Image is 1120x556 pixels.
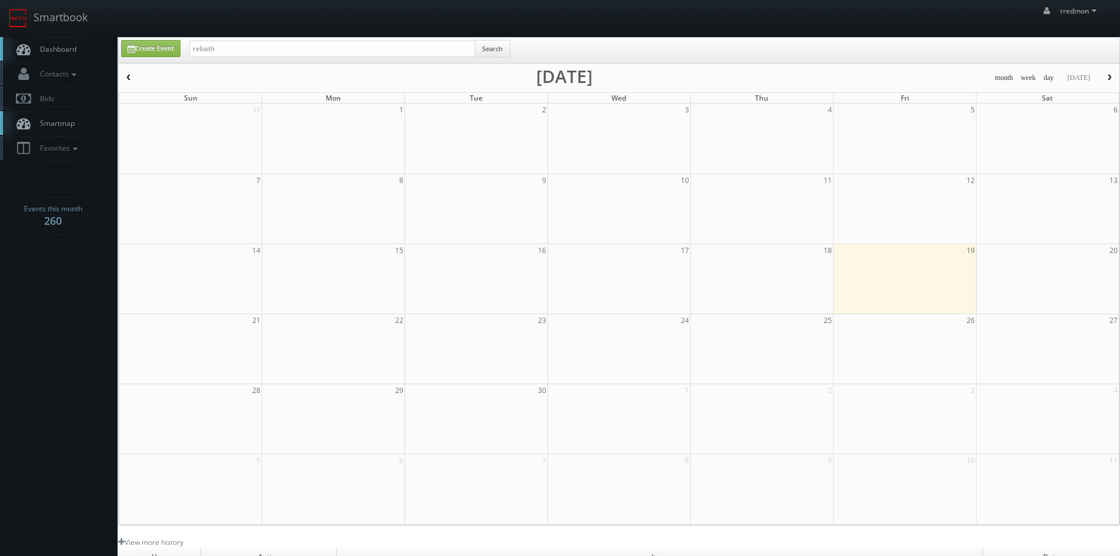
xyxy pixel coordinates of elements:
span: Favorites [34,143,81,153]
span: 27 [1108,314,1119,327]
span: 31 [251,104,262,116]
span: 9 [827,454,833,467]
span: 14 [251,244,262,257]
span: Events this month [24,203,82,215]
span: rredmon [1060,6,1100,16]
span: 5 [255,454,262,467]
span: Mon [326,93,341,103]
span: Sun [184,93,198,103]
span: Sat [1042,93,1053,103]
button: month [991,71,1017,85]
span: 6 [1112,104,1119,116]
span: 6 [398,454,404,467]
strong: 260 [44,214,62,228]
span: 24 [680,314,690,327]
span: 8 [684,454,690,467]
button: day [1039,71,1058,85]
span: 16 [537,244,547,257]
span: 22 [394,314,404,327]
span: 18 [823,244,833,257]
span: 4 [827,104,833,116]
span: 1 [684,384,690,397]
span: 5 [969,104,976,116]
span: 10 [965,454,976,467]
span: 29 [394,384,404,397]
span: 3 [684,104,690,116]
button: week [1017,71,1040,85]
button: [DATE] [1063,71,1094,85]
span: 2 [827,384,833,397]
span: 21 [251,314,262,327]
span: Fri [901,93,909,103]
span: 9 [541,174,547,187]
span: Bids [34,94,54,104]
span: Dashboard [34,44,76,54]
span: 19 [965,244,976,257]
span: 10 [680,174,690,187]
span: Contacts [34,69,79,79]
span: 11 [823,174,833,187]
img: smartbook-logo.png [9,9,28,28]
span: Wed [611,93,626,103]
span: 23 [537,314,547,327]
span: 13 [1108,174,1119,187]
span: 12 [965,174,976,187]
span: 4 [1112,384,1119,397]
span: Thu [755,93,768,103]
h2: [DATE] [536,71,593,82]
span: 2 [541,104,547,116]
input: Search for Events [189,41,475,57]
button: Search [474,40,510,58]
span: Smartmap [34,118,75,128]
span: 30 [537,384,547,397]
span: 3 [969,384,976,397]
a: Create Event [121,40,180,57]
span: 17 [680,244,690,257]
span: 7 [541,454,547,467]
span: 25 [823,314,833,327]
span: 1 [398,104,404,116]
a: View more history [118,537,183,547]
span: 7 [255,174,262,187]
span: 28 [251,384,262,397]
span: 26 [965,314,976,327]
span: 20 [1108,244,1119,257]
span: 11 [1108,454,1119,467]
span: 8 [398,174,404,187]
span: Tue [470,93,483,103]
span: 15 [394,244,404,257]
